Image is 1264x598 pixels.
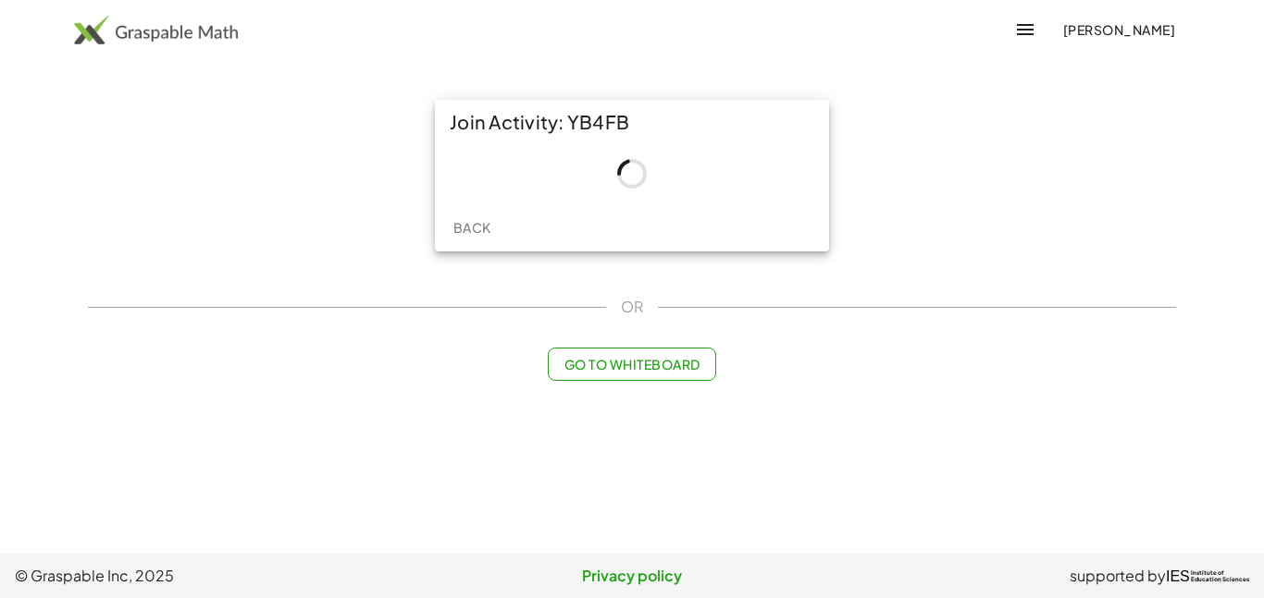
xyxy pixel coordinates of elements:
button: Back [442,211,502,244]
span: OR [621,296,643,318]
div: Join Activity: YB4FB [435,100,829,144]
span: supported by [1070,565,1166,587]
span: IES [1166,567,1190,585]
span: Institute of Education Sciences [1191,570,1249,583]
a: Privacy policy [427,565,838,587]
span: Go to Whiteboard [564,356,700,372]
button: Go to Whiteboard [548,348,715,381]
span: Back [452,219,490,236]
span: [PERSON_NAME] [1062,21,1175,38]
button: [PERSON_NAME] [1047,13,1190,46]
a: IESInstitute ofEducation Sciences [1166,565,1249,587]
span: © Graspable Inc, 2025 [15,565,427,587]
